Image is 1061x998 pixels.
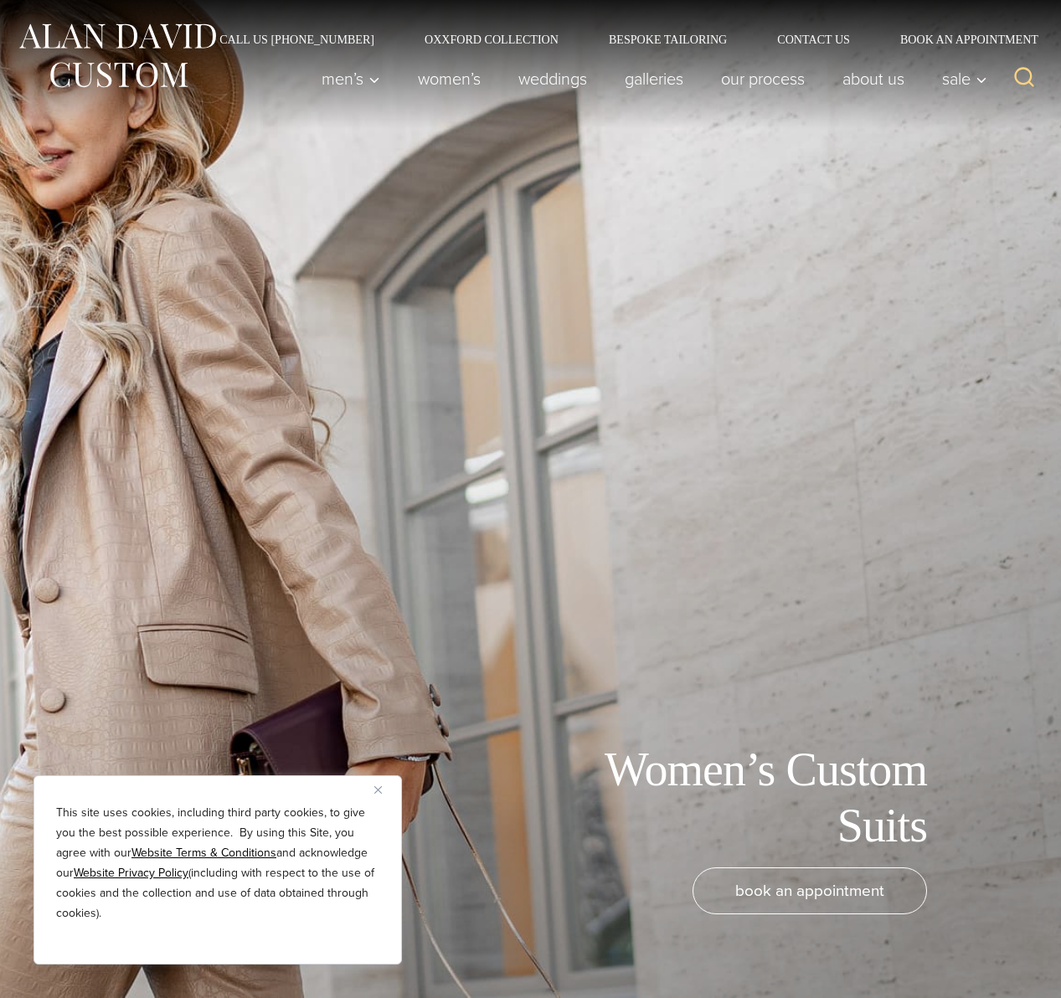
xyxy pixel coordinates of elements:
[194,33,1044,45] nav: Secondary Navigation
[500,62,606,95] a: weddings
[399,62,500,95] a: Women’s
[1004,59,1044,99] button: View Search Form
[322,70,380,87] span: Men’s
[584,33,752,45] a: Bespoke Tailoring
[303,62,997,95] nav: Primary Navigation
[735,878,884,903] span: book an appointment
[56,803,379,923] p: This site uses cookies, including third party cookies, to give you the best possible experience. ...
[752,33,875,45] a: Contact Us
[693,867,927,914] a: book an appointment
[606,62,703,95] a: Galleries
[703,62,824,95] a: Our Process
[17,18,218,93] img: Alan David Custom
[399,33,584,45] a: Oxxford Collection
[374,779,394,800] button: Close
[194,33,399,45] a: Call Us [PHONE_NUMBER]
[74,864,188,882] a: Website Privacy Policy
[875,33,1044,45] a: Book an Appointment
[942,70,987,87] span: Sale
[374,786,382,794] img: Close
[131,844,276,862] a: Website Terms & Conditions
[550,742,927,854] h1: Women’s Custom Suits
[824,62,924,95] a: About Us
